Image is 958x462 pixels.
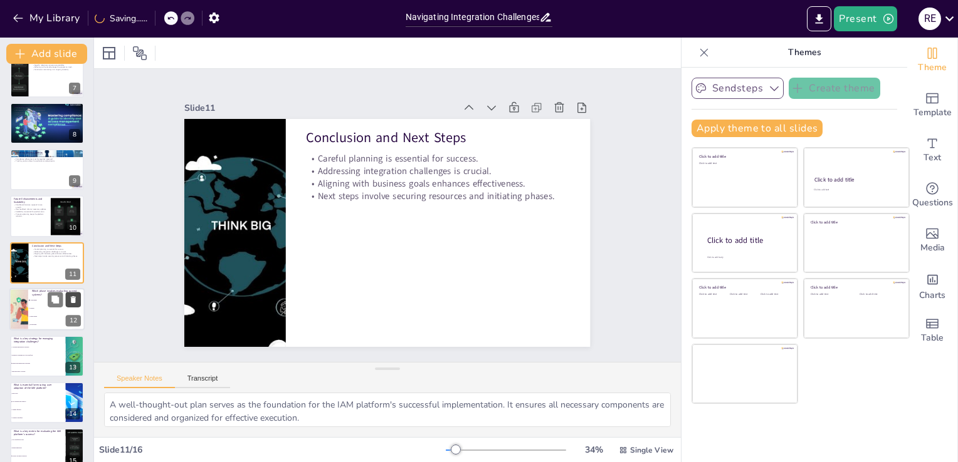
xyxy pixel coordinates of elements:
p: Careful planning is essential for success. [312,144,576,184]
p: What is a key metric for evaluating the IAM platform's success? [14,429,62,436]
button: Sendsteps [692,78,784,99]
div: Get real-time input from your audience [907,173,957,218]
p: Stakeholder engagement fosters ownership. [14,111,80,114]
div: Click to add title [699,285,789,290]
div: Add a table [907,308,957,353]
p: Conclusion and Next Steps [314,120,578,167]
p: Reduction in security incidents indicates effectiveness. [14,156,80,158]
span: Deployment [30,316,84,318]
div: https://cdn.sendsteps.com/images/slides/2025_31_08_03_08-07LOaMXXnqNxi4Xw.jpegConclusion and Next... [10,242,84,284]
span: User training and support [12,401,65,402]
p: Proactive planning keeps the platform relevant. [14,213,47,217]
div: Click to add title [811,219,900,224]
div: Click to add text [699,162,789,165]
button: Delete Slide [66,292,81,307]
p: User adoption rates are a key metric. [14,153,80,156]
div: https://cdn.sendsteps.com/images/logo/sendsteps_logo_white.pnghttps://cdn.sendsteps.com/images/lo... [10,103,84,144]
div: Click to add text [730,293,758,296]
div: Click to add text [814,188,897,192]
button: Present [834,6,897,31]
span: High costs [12,393,65,394]
div: Add ready made slides [907,83,957,128]
div: 10 [65,222,80,234]
button: Export to PowerPoint [807,6,831,31]
p: Tracking metrics allows for performance adjustments. [14,160,80,163]
p: Adhering to the timeline keeps the project on track. [32,66,80,69]
p: Conclusion and Next Steps [32,244,80,248]
div: Click to add body [707,256,786,259]
span: User satisfaction only [12,439,65,441]
span: Theme [918,61,947,74]
p: Themes [714,38,895,68]
div: Click to add title [811,285,900,290]
div: 13 [10,336,84,377]
div: Click to add text [811,293,850,296]
span: Budget adherence [12,448,65,449]
span: Regularly changing the IAM platform [12,354,65,356]
p: Scalability is essential for performance. [14,210,47,213]
div: https://cdn.sendsteps.com/images/logo/sendsteps_logo_white.pnghttps://cdn.sendsteps.com/images/lo... [9,288,85,331]
p: Future Enhancements and Scalability [14,197,47,203]
p: Continuous monitoring is an ongoing necessity. [32,69,80,71]
div: 9 [69,175,80,187]
span: Avoiding middleware solutions [12,346,65,347]
p: Careful planning is essential for success. [32,248,80,250]
span: Table [921,331,944,345]
p: Evaluating Success Metrics [14,151,80,155]
button: My Library [9,8,85,28]
div: Click to add title [707,235,787,246]
div: Add images, graphics, shapes or video [907,218,957,263]
p: Aligning with business goals enhances effectiveness. [310,169,573,209]
div: Click to add text [761,293,789,296]
div: https://cdn.sendsteps.com/images/logo/sendsteps_logo_white.pnghttps://cdn.sendsteps.com/images/lo... [10,195,84,237]
div: 34 % [579,444,609,456]
p: Conducting a risk assessment is essential. [14,107,80,110]
div: 14 [65,408,80,419]
p: Next steps involve securing resources and initiating phases. [32,255,80,257]
div: 14 [10,382,84,423]
div: Click to add text [699,293,727,296]
span: Charts [919,289,945,302]
p: Training is vital for user adoption. [14,114,80,116]
button: Transcript [175,374,231,388]
p: Next steps involve securing resources and initiating phases. [308,182,571,222]
div: Change the overall theme [907,38,957,83]
p: Addressing integration challenges is crucial. [311,157,574,197]
p: Addressing integration challenges is crucial. [32,250,80,253]
span: Position [132,46,147,61]
p: Compliance adherence must be regularly assessed. [14,158,80,160]
div: 8 [69,129,80,140]
button: Add slide [6,44,87,64]
span: Employing middleware solutions [12,362,65,364]
span: Limited features [12,409,65,410]
div: R E [919,8,941,30]
div: Add text boxes [907,128,957,173]
span: Template [913,106,952,120]
div: Click to add title [699,154,789,159]
div: 11 [65,269,80,280]
div: Click to add title [814,176,898,183]
p: Which phase involves evaluating current systems? [32,290,81,297]
span: Media [920,241,945,255]
div: Click to add text [860,293,899,296]
p: What is a key strategy for managing integration challenges? [14,337,62,344]
p: Flexible architecture supports future growth. [14,203,47,208]
button: Speaker Notes [104,374,175,388]
div: Layout [99,43,119,63]
div: 7 [10,56,84,97]
div: 12 [66,316,81,327]
p: Risk Management Strategies [14,104,80,108]
div: 13 [65,362,80,373]
span: Single View [630,445,673,455]
div: Add charts and graphs [907,263,957,308]
p: What is essential for ensuring user adoption of the IAM platform? [14,383,62,390]
p: Mitigation strategies must be developed. [14,109,80,111]
button: R E [919,6,941,31]
span: Text [924,151,941,165]
button: Duplicate Slide [48,292,63,307]
p: Specific milestones ensure accountability. [32,64,80,67]
span: Complex interfaces [12,417,65,418]
span: Monitoring [30,324,84,326]
textarea: A well-thought-out plan serves as the foundation for the IAM platform's successful implementation... [104,393,671,427]
p: User feedback informs necessary updates. [14,208,47,210]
